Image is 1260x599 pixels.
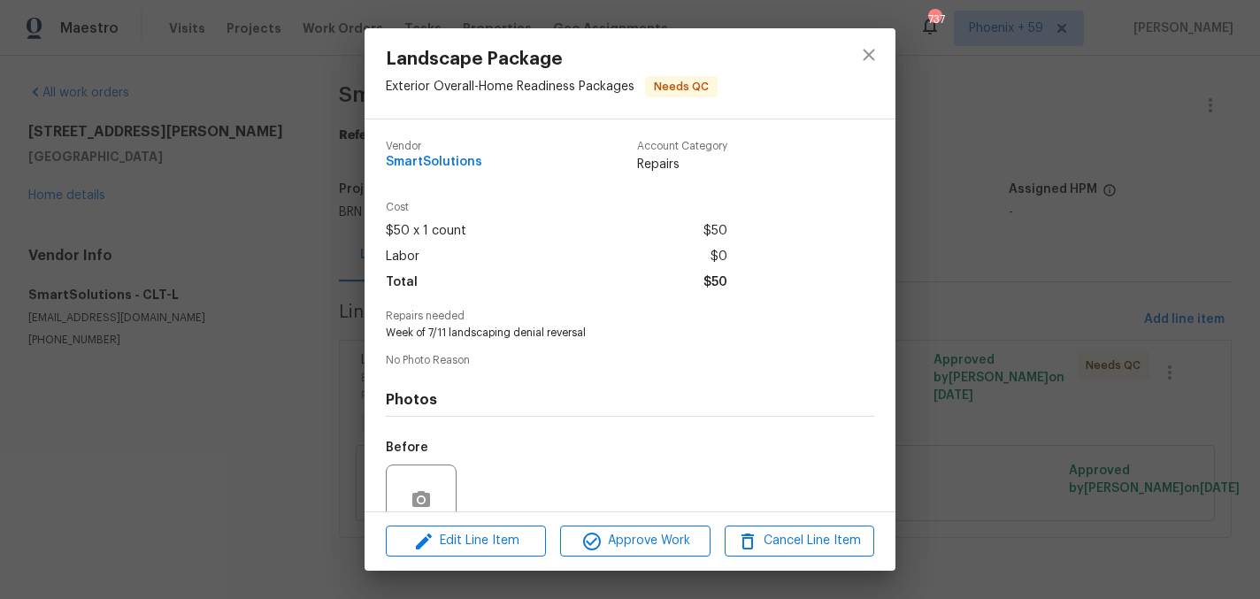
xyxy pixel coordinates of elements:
span: $50 x 1 count [386,219,466,244]
span: $50 [703,270,727,296]
div: 737 [928,11,941,28]
span: Landscape Package [386,50,718,69]
span: Edit Line Item [391,530,541,552]
span: SmartSolutions [386,156,482,169]
span: Cost [386,202,727,213]
button: Edit Line Item [386,526,546,557]
span: $50 [703,219,727,244]
span: Vendor [386,141,482,152]
h5: Before [386,442,428,454]
span: Account Category [637,141,727,152]
span: Labor [386,244,419,270]
span: Repairs needed [386,311,874,322]
span: $0 [711,244,727,270]
span: Repairs [637,156,727,173]
button: Cancel Line Item [725,526,874,557]
span: Cancel Line Item [730,530,869,552]
span: Needs QC [647,78,716,96]
span: Approve Work [565,530,704,552]
h4: Photos [386,391,874,409]
span: No Photo Reason [386,355,874,366]
span: Total [386,270,418,296]
button: Approve Work [560,526,710,557]
span: Week of 7/11 landscaping denial reversal [386,326,826,341]
button: close [848,34,890,76]
span: Exterior Overall - Home Readiness Packages [386,81,634,93]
